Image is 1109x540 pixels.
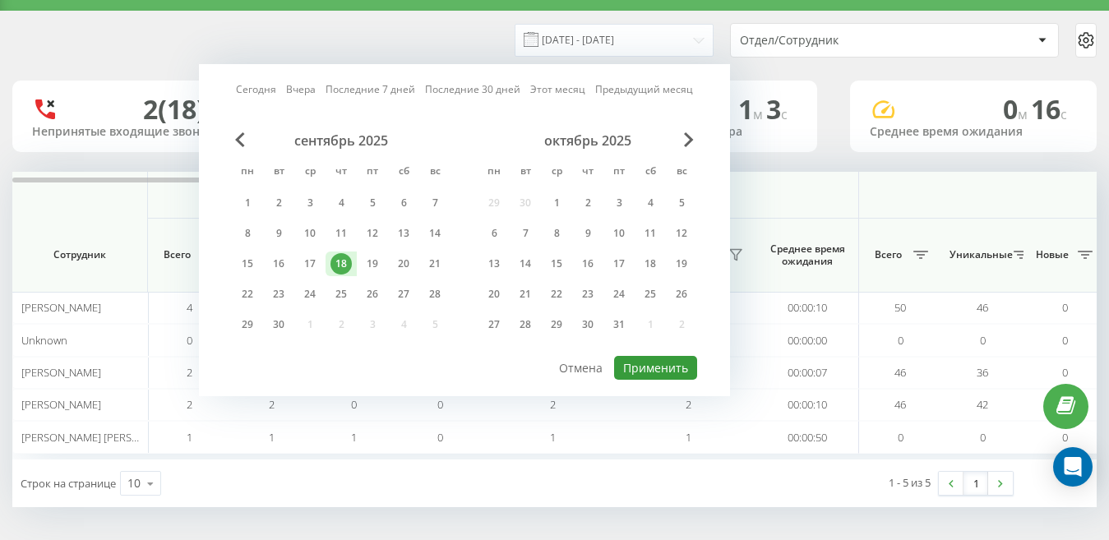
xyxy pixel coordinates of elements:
div: Непринятые входящие звонки [32,125,239,139]
span: 0 [437,430,443,445]
div: чт 11 сент. 2025 г. [326,221,357,246]
div: 27 [483,314,505,335]
span: 0 [980,333,986,348]
div: 24 [299,284,321,305]
div: сб 6 сент. 2025 г. [388,191,419,215]
div: 9 [268,223,289,244]
span: 1 [187,430,192,445]
div: 28 [424,284,446,305]
div: чт 23 окт. 2025 г. [572,282,603,307]
abbr: вторник [266,160,291,185]
div: ср 22 окт. 2025 г. [541,282,572,307]
div: 22 [546,284,567,305]
div: сб 13 сент. 2025 г. [388,221,419,246]
div: 8 [546,223,567,244]
div: пт 24 окт. 2025 г. [603,282,635,307]
div: вс 14 сент. 2025 г. [419,221,451,246]
a: 1 [963,472,988,495]
abbr: вторник [513,160,538,185]
div: 30 [268,314,289,335]
span: 0 [187,333,192,348]
span: c [781,105,788,123]
div: 11 [330,223,352,244]
div: пт 26 сент. 2025 г. [357,282,388,307]
div: 2 (18)% [143,94,229,125]
span: 2 [269,397,275,412]
div: сб 25 окт. 2025 г. [635,282,666,307]
div: пн 15 сент. 2025 г. [232,252,263,276]
div: вт 23 сент. 2025 г. [263,282,294,307]
a: Предыдущий месяц [595,81,693,97]
div: чт 2 окт. 2025 г. [572,191,603,215]
span: 4 [187,300,192,315]
abbr: четверг [575,160,600,185]
span: Unknown [21,333,67,348]
div: вт 16 сент. 2025 г. [263,252,294,276]
span: [PERSON_NAME] [21,300,101,315]
span: 1 [738,91,766,127]
span: 42 [977,397,988,412]
span: c [1060,105,1067,123]
span: 16 [1031,91,1067,127]
div: пт 12 сент. 2025 г. [357,221,388,246]
div: 15 [546,253,567,275]
div: пн 20 окт. 2025 г. [478,282,510,307]
span: 1 [550,430,556,445]
div: пн 27 окт. 2025 г. [478,312,510,337]
div: 4 [330,192,352,214]
div: чт 25 сент. 2025 г. [326,282,357,307]
div: 18 [330,253,352,275]
td: 00:00:07 [756,357,859,389]
div: пт 3 окт. 2025 г. [603,191,635,215]
div: 26 [362,284,383,305]
div: вс 12 окт. 2025 г. [666,221,697,246]
span: Всего [156,248,197,261]
span: 46 [894,397,906,412]
div: сб 27 сент. 2025 г. [388,282,419,307]
span: 0 [898,430,903,445]
span: Сотрудник [26,248,133,261]
div: пн 13 окт. 2025 г. [478,252,510,276]
span: 0 [1062,300,1068,315]
span: 2 [187,397,192,412]
span: 36 [977,365,988,380]
div: сб 20 сент. 2025 г. [388,252,419,276]
span: 1 [686,430,691,445]
span: Строк на странице [21,476,116,491]
div: 29 [546,314,567,335]
div: вт 21 окт. 2025 г. [510,282,541,307]
div: 13 [483,253,505,275]
div: вт 2 сент. 2025 г. [263,191,294,215]
div: чт 4 сент. 2025 г. [326,191,357,215]
div: 25 [640,284,661,305]
div: октябрь 2025 [478,132,697,149]
div: 31 [608,314,630,335]
div: 12 [671,223,692,244]
div: пн 8 сент. 2025 г. [232,221,263,246]
div: пт 31 окт. 2025 г. [603,312,635,337]
div: 24 [608,284,630,305]
div: сентябрь 2025 [232,132,451,149]
div: чт 9 окт. 2025 г. [572,221,603,246]
div: ср 3 сент. 2025 г. [294,191,326,215]
div: Отдел/Сотрудник [740,34,936,48]
span: 0 [898,333,903,348]
div: 30 [577,314,598,335]
a: Вчера [286,81,316,97]
div: сб 18 окт. 2025 г. [635,252,666,276]
div: вт 30 сент. 2025 г. [263,312,294,337]
div: пн 22 сент. 2025 г. [232,282,263,307]
span: Previous Month [235,132,245,147]
div: пн 6 окт. 2025 г. [478,221,510,246]
span: 3 [766,91,788,127]
div: 20 [483,284,505,305]
div: 22 [237,284,258,305]
div: вт 28 окт. 2025 г. [510,312,541,337]
div: пт 19 сент. 2025 г. [357,252,388,276]
div: Среднее время ожидания [870,125,1077,139]
span: 2 [550,397,556,412]
div: ср 10 сент. 2025 г. [294,221,326,246]
span: 0 [1062,333,1068,348]
span: 1 [351,430,357,445]
span: Среднее время ожидания [769,242,846,268]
